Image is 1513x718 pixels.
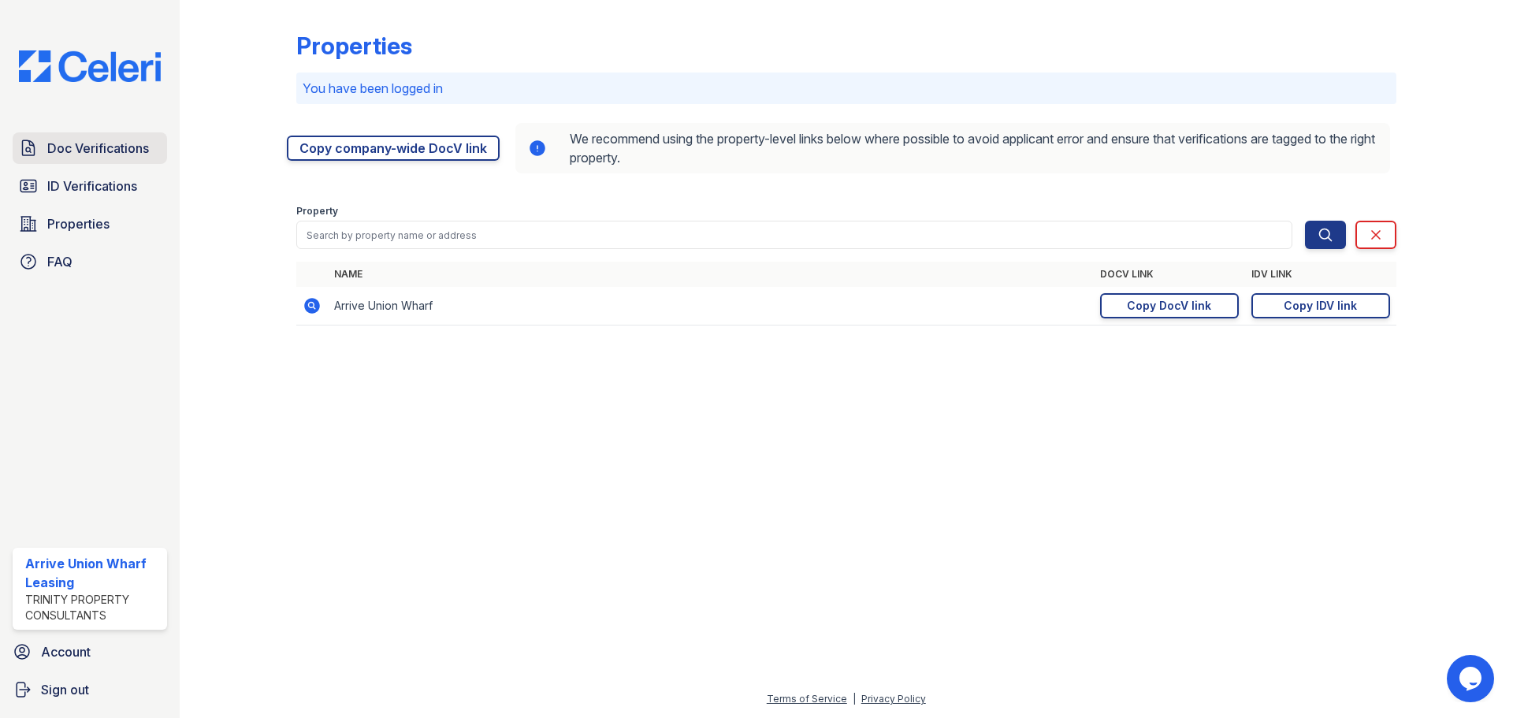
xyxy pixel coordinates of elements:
a: Account [6,636,173,668]
th: DocV Link [1094,262,1245,287]
a: FAQ [13,246,167,277]
div: Properties [296,32,412,60]
span: Sign out [41,680,89,699]
input: Search by property name or address [296,221,1292,249]
label: Property [296,205,338,218]
a: Terms of Service [767,693,847,705]
a: Sign out [6,674,173,705]
div: We recommend using the property-level links below where possible to avoid applicant error and ens... [515,123,1390,173]
th: Name [328,262,1094,287]
a: Properties [13,208,167,240]
span: FAQ [47,252,72,271]
a: ID Verifications [13,170,167,202]
span: ID Verifications [47,177,137,195]
span: Account [41,642,91,661]
a: Copy DocV link [1100,293,1239,318]
div: Trinity Property Consultants [25,592,161,623]
div: Copy IDV link [1284,298,1357,314]
span: Properties [47,214,110,233]
td: Arrive Union Wharf [328,287,1094,326]
iframe: chat widget [1447,655,1497,702]
div: | [853,693,856,705]
img: CE_Logo_Blue-a8612792a0a2168367f1c8372b55b34899dd931a85d93a1a3d3e32e68fde9ad4.png [6,50,173,82]
div: Arrive Union Wharf Leasing [25,554,161,592]
th: IDV Link [1245,262,1396,287]
div: Copy DocV link [1127,298,1211,314]
a: Privacy Policy [861,693,926,705]
span: Doc Verifications [47,139,149,158]
a: Copy company-wide DocV link [287,136,500,161]
p: You have been logged in [303,79,1390,98]
a: Copy IDV link [1251,293,1390,318]
a: Doc Verifications [13,132,167,164]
